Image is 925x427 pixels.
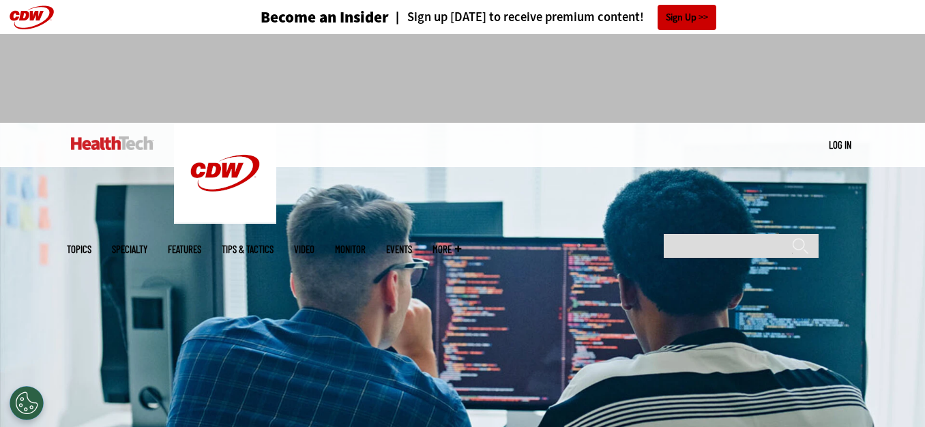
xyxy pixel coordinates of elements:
[10,386,44,420] div: Cookies Settings
[389,11,644,24] a: Sign up [DATE] to receive premium content!
[222,244,274,254] a: Tips & Tactics
[658,5,716,30] a: Sign Up
[261,10,389,25] h3: Become an Insider
[214,48,711,109] iframe: advertisement
[335,244,366,254] a: MonITor
[10,386,44,420] button: Open Preferences
[829,138,851,152] div: User menu
[174,123,276,224] img: Home
[112,244,147,254] span: Specialty
[829,138,851,151] a: Log in
[71,136,153,150] img: Home
[67,244,91,254] span: Topics
[432,244,461,254] span: More
[174,213,276,227] a: CDW
[168,244,201,254] a: Features
[386,244,412,254] a: Events
[209,10,389,25] a: Become an Insider
[294,244,314,254] a: Video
